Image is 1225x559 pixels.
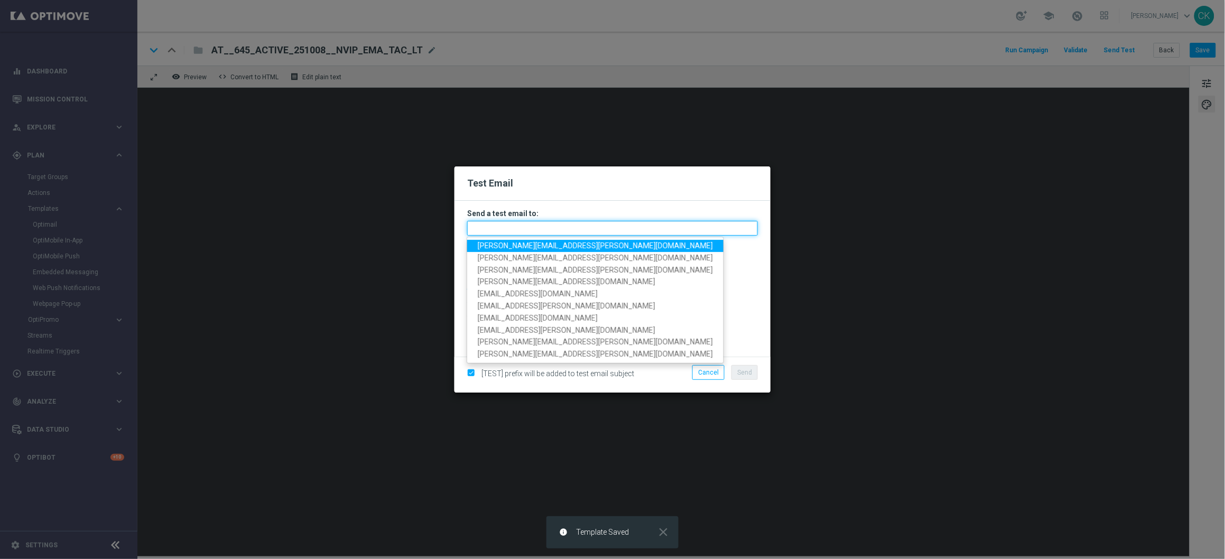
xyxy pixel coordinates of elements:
span: [PERSON_NAME][EMAIL_ADDRESS][PERSON_NAME][DOMAIN_NAME] [478,338,713,346]
a: [EMAIL_ADDRESS][DOMAIN_NAME] [467,312,723,324]
span: [PERSON_NAME][EMAIL_ADDRESS][PERSON_NAME][DOMAIN_NAME] [478,254,713,262]
span: [EMAIL_ADDRESS][DOMAIN_NAME] [478,290,598,298]
span: [PERSON_NAME][EMAIL_ADDRESS][DOMAIN_NAME] [478,277,655,286]
a: [PERSON_NAME][EMAIL_ADDRESS][PERSON_NAME][DOMAIN_NAME] [467,252,723,264]
a: [EMAIL_ADDRESS][DOMAIN_NAME] [467,288,723,300]
i: close [656,525,670,539]
button: Cancel [692,365,725,380]
a: [EMAIL_ADDRESS][PERSON_NAME][DOMAIN_NAME] [467,324,723,336]
a: [PERSON_NAME][EMAIL_ADDRESS][PERSON_NAME][DOMAIN_NAME] [467,336,723,348]
i: info [559,528,568,536]
h3: Send a test email to: [467,209,758,218]
span: [TEST] prefix will be added to test email subject [481,369,634,378]
a: [PERSON_NAME][EMAIL_ADDRESS][PERSON_NAME][DOMAIN_NAME] [467,240,723,252]
a: [PERSON_NAME][EMAIL_ADDRESS][DOMAIN_NAME] [467,276,723,288]
span: [EMAIL_ADDRESS][DOMAIN_NAME] [478,314,598,322]
button: close [655,528,670,536]
span: Send [737,369,752,376]
span: [EMAIL_ADDRESS][PERSON_NAME][DOMAIN_NAME] [478,325,655,334]
a: [EMAIL_ADDRESS][PERSON_NAME][DOMAIN_NAME] [467,300,723,312]
a: [PERSON_NAME][EMAIL_ADDRESS][PERSON_NAME][DOMAIN_NAME] [467,264,723,276]
h2: Test Email [467,177,758,190]
span: [EMAIL_ADDRESS][PERSON_NAME][DOMAIN_NAME] [478,302,655,310]
span: [PERSON_NAME][EMAIL_ADDRESS][PERSON_NAME][DOMAIN_NAME] [478,265,713,274]
span: [PERSON_NAME][EMAIL_ADDRESS][PERSON_NAME][DOMAIN_NAME] [478,241,713,250]
button: Send [731,365,758,380]
span: Template Saved [576,528,629,537]
span: [PERSON_NAME][EMAIL_ADDRESS][PERSON_NAME][DOMAIN_NAME] [478,350,713,358]
a: [PERSON_NAME][EMAIL_ADDRESS][PERSON_NAME][DOMAIN_NAME] [467,348,723,360]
